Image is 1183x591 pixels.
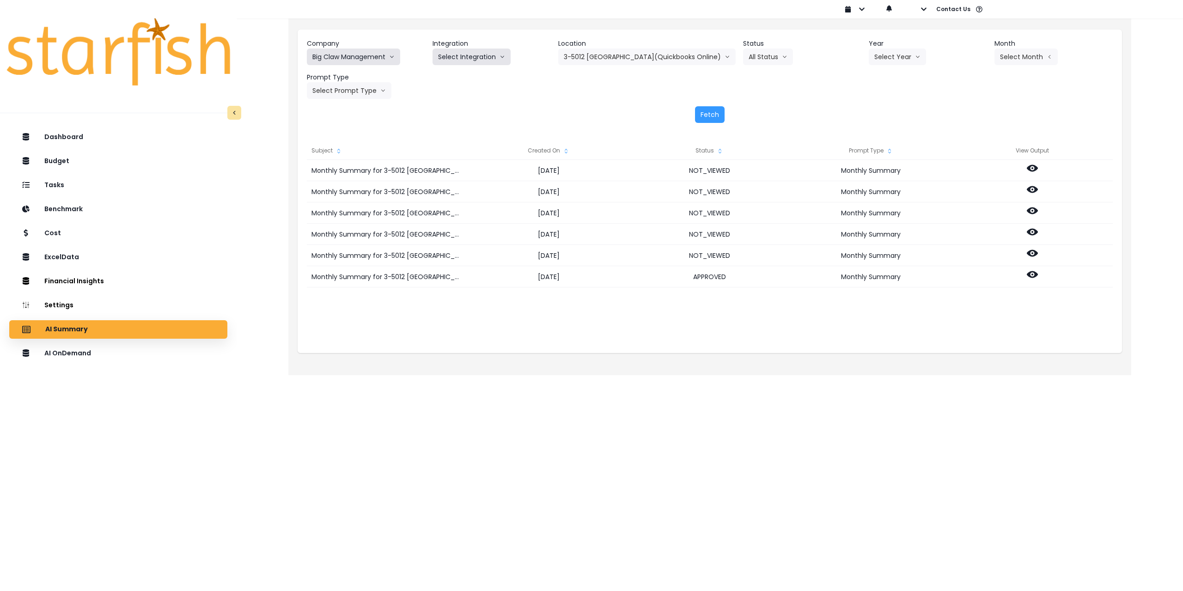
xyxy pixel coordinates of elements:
[629,202,791,224] div: NOT_VIEWED
[725,52,730,61] svg: arrow down line
[307,141,468,160] div: Subject
[44,157,69,165] p: Budget
[307,245,468,266] div: Monthly Summary for 3-5012 [GEOGRAPHIC_DATA](Quickbooks Online) for [DATE]
[468,181,629,202] div: [DATE]
[433,49,511,65] button: Select Integrationarrow down line
[9,200,227,219] button: Benchmark
[44,181,64,189] p: Tasks
[790,141,951,160] div: Prompt Type
[869,49,926,65] button: Select Yeararrow down line
[915,52,921,61] svg: arrow down line
[790,224,951,245] div: Monthly Summary
[468,224,629,245] div: [DATE]
[886,147,893,155] svg: sort
[468,202,629,224] div: [DATE]
[629,141,791,160] div: Status
[782,52,787,61] svg: arrow down line
[307,181,468,202] div: Monthly Summary for 3-5012 [GEOGRAPHIC_DATA](Quickbooks Online) for [DATE]
[389,52,395,61] svg: arrow down line
[468,160,629,181] div: [DATE]
[9,272,227,291] button: Financial Insights
[468,245,629,266] div: [DATE]
[994,49,1058,65] button: Select Montharrow left line
[951,141,1113,160] div: View Output
[335,147,342,155] svg: sort
[44,349,91,357] p: AI OnDemand
[433,39,551,49] header: Integration
[307,160,468,181] div: Monthly Summary for 3-5012 [GEOGRAPHIC_DATA](Quickbooks Online) for [DATE]
[695,106,725,123] button: Fetch
[307,224,468,245] div: Monthly Summary for 3-5012 [GEOGRAPHIC_DATA](Quickbooks Online) for [DATE]
[629,266,791,287] div: APPROVED
[500,52,505,61] svg: arrow down line
[790,202,951,224] div: Monthly Summary
[562,147,570,155] svg: sort
[558,39,736,49] header: Location
[629,160,791,181] div: NOT_VIEWED
[380,86,386,95] svg: arrow down line
[743,39,861,49] header: Status
[1047,52,1052,61] svg: arrow left line
[629,224,791,245] div: NOT_VIEWED
[790,160,951,181] div: Monthly Summary
[790,181,951,202] div: Monthly Summary
[9,128,227,146] button: Dashboard
[9,320,227,339] button: AI Summary
[44,205,83,213] p: Benchmark
[45,325,88,334] p: AI Summary
[307,202,468,224] div: Monthly Summary for 3-5012 [GEOGRAPHIC_DATA](Quickbooks Online) for [DATE]
[468,141,629,160] div: Created On
[9,248,227,267] button: ExcelData
[9,224,227,243] button: Cost
[743,49,793,65] button: All Statusarrow down line
[307,82,391,99] button: Select Prompt Typearrow down line
[307,49,400,65] button: Big Claw Managementarrow down line
[869,39,987,49] header: Year
[307,266,468,287] div: Monthly Summary for 3-5012 [GEOGRAPHIC_DATA](Quickbooks Online) for [DATE]
[9,344,227,363] button: AI OnDemand
[307,73,425,82] header: Prompt Type
[9,152,227,171] button: Budget
[44,229,61,237] p: Cost
[558,49,736,65] button: 3-5012 [GEOGRAPHIC_DATA](Quickbooks Online)arrow down line
[9,176,227,195] button: Tasks
[994,39,1113,49] header: Month
[44,133,83,141] p: Dashboard
[629,181,791,202] div: NOT_VIEWED
[716,147,724,155] svg: sort
[44,253,79,261] p: ExcelData
[629,245,791,266] div: NOT_VIEWED
[307,39,425,49] header: Company
[790,266,951,287] div: Monthly Summary
[790,245,951,266] div: Monthly Summary
[9,296,227,315] button: Settings
[468,266,629,287] div: [DATE]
